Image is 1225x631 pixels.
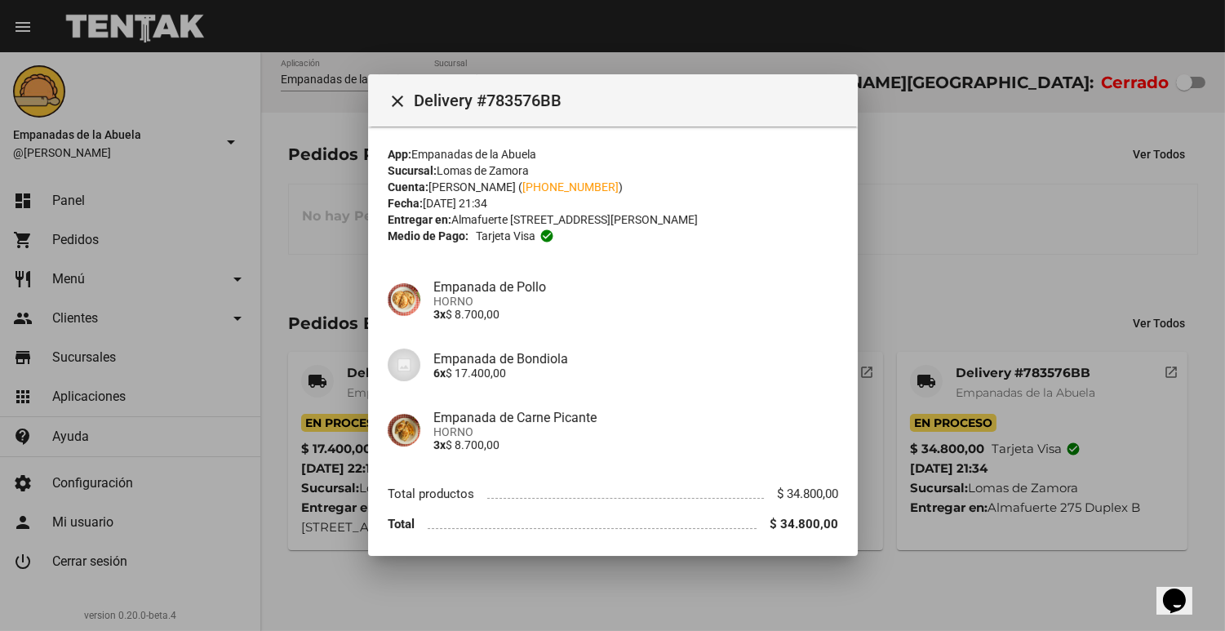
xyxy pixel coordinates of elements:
div: Lomas de Zamora [388,162,838,179]
div: [PERSON_NAME] ( ) [388,179,838,195]
li: Total $ 34.800,00 [388,509,838,540]
button: Cerrar [381,84,414,117]
strong: App: [388,148,411,161]
a: [PHONE_NUMBER] [522,180,619,193]
div: [DATE] 21:34 [388,195,838,211]
h4: Empanada de Pollo [433,279,838,295]
p: $ 17.400,00 [433,367,838,380]
strong: Fecha: [388,197,423,210]
mat-icon: check_circle [539,229,553,243]
strong: Sucursal: [388,164,437,177]
iframe: chat widget [1156,566,1209,615]
span: HORNO [433,425,838,438]
b: 3x [433,308,446,321]
li: Total productos $ 34.800,00 [388,479,838,509]
img: 244b8d39-ba06-4741-92c7-e12f1b13dfde.jpg [388,414,420,447]
strong: Entregar en: [388,213,451,226]
h4: Empanada de Bondiola [433,351,838,367]
p: $ 8.700,00 [433,308,838,321]
span: HORNO [433,295,838,308]
strong: Medio de Pago: [388,228,468,244]
b: 6x [433,367,446,380]
div: Empanadas de la Abuela [388,146,838,162]
span: Delivery #783576BB [414,87,845,113]
b: 3x [433,438,446,451]
span: Tarjeta visa [475,228,535,244]
h4: Empanada de Carne Picante [433,410,838,425]
p: $ 8.700,00 [433,438,838,451]
div: Almafuerte [STREET_ADDRESS][PERSON_NAME] [388,211,838,228]
mat-icon: Cerrar [388,92,407,112]
img: 10349b5f-e677-4e10-aec3-c36b893dfd64.jpg [388,283,420,316]
img: 07c47add-75b0-4ce5-9aba-194f44787723.jpg [388,349,420,381]
strong: Cuenta: [388,180,428,193]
